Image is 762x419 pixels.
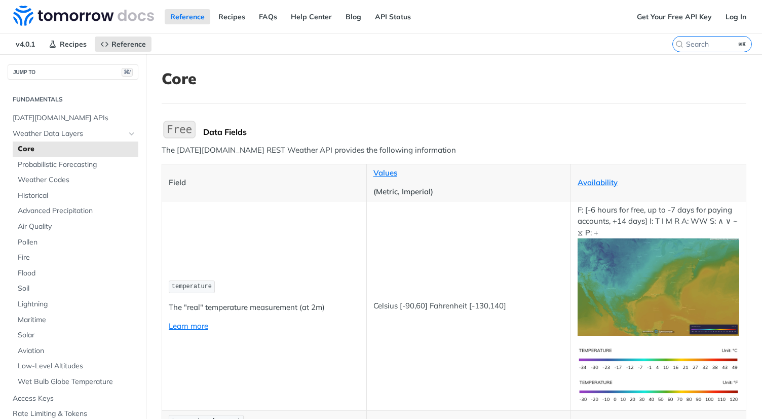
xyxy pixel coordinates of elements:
span: Flood [18,268,136,278]
span: Wet Bulb Globe Temperature [18,377,136,387]
a: Air Quality [13,219,138,234]
a: Maritime [13,312,138,328]
a: Availability [578,178,618,187]
span: Low-Level Altitudes [18,361,136,371]
a: Get Your Free API Key [631,9,717,24]
span: Access Keys [13,394,136,404]
p: (Metric, Imperial) [373,186,564,198]
span: Probabilistic Forecasting [18,160,136,170]
span: Air Quality [18,222,136,232]
a: Pollen [13,235,138,250]
a: Reference [165,9,210,24]
span: Rate Limiting & Tokens [13,409,136,419]
span: Pollen [18,237,136,248]
a: Recipes [213,9,251,24]
span: Fire [18,253,136,263]
p: F: [-6 hours for free, up to -7 days for paying accounts, +14 days] I: T I M R A: WW S: ∧ ∨ ~ ⧖ P: + [578,204,739,336]
a: Historical [13,188,138,203]
a: Weather Data LayersHide subpages for Weather Data Layers [8,126,138,142]
a: Recipes [43,37,92,52]
img: Tomorrow.io Weather API Docs [13,6,154,26]
span: Expand image [578,282,739,291]
span: Advanced Precipitation [18,206,136,216]
span: Lightning [18,299,136,309]
a: Wet Bulb Globe Temperature [13,374,138,390]
a: Values [373,168,397,178]
span: temperature [172,283,212,290]
a: FAQs [253,9,283,24]
div: Data Fields [203,127,746,137]
svg: Search [675,40,683,48]
span: Weather Codes [18,175,136,185]
span: Reference [111,40,146,49]
p: The [DATE][DOMAIN_NAME] REST Weather API provides the following information [162,145,746,156]
a: Blog [340,9,367,24]
span: Recipes [60,40,87,49]
a: Core [13,142,138,157]
p: Celsius [-90,60] Fahrenheit [-130,140] [373,300,564,312]
span: Historical [18,191,136,201]
a: Access Keys [8,391,138,406]
a: Help Center [285,9,337,24]
span: Expand image [578,386,739,395]
a: Flood [13,266,138,281]
span: [DATE][DOMAIN_NAME] APIs [13,113,136,123]
p: Field [169,177,360,189]
span: Solar [18,330,136,340]
span: Aviation [18,346,136,356]
a: Advanced Precipitation [13,203,138,219]
a: [DATE][DOMAIN_NAME] APIs [8,111,138,126]
kbd: ⌘K [736,39,749,49]
a: Solar [13,328,138,343]
a: API Status [369,9,416,24]
h1: Core [162,69,746,88]
a: Aviation [13,343,138,359]
span: ⌘/ [122,68,133,77]
a: Soil [13,281,138,296]
span: Core [18,144,136,154]
span: Soil [18,284,136,294]
button: JUMP TO⌘/ [8,64,138,80]
a: Log In [720,9,752,24]
a: Probabilistic Forecasting [13,157,138,172]
button: Hide subpages for Weather Data Layers [128,130,136,138]
p: The "real" temperature measurement (at 2m) [169,302,360,313]
span: Weather Data Layers [13,129,125,139]
a: Lightning [13,297,138,312]
span: v4.0.1 [10,37,41,52]
h2: Fundamentals [8,95,138,104]
a: Reference [95,37,151,52]
a: Learn more [169,321,208,331]
span: Maritime [18,315,136,325]
a: Low-Level Altitudes [13,359,138,374]
a: Weather Codes [13,172,138,188]
span: Expand image [578,354,739,363]
a: Fire [13,250,138,265]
